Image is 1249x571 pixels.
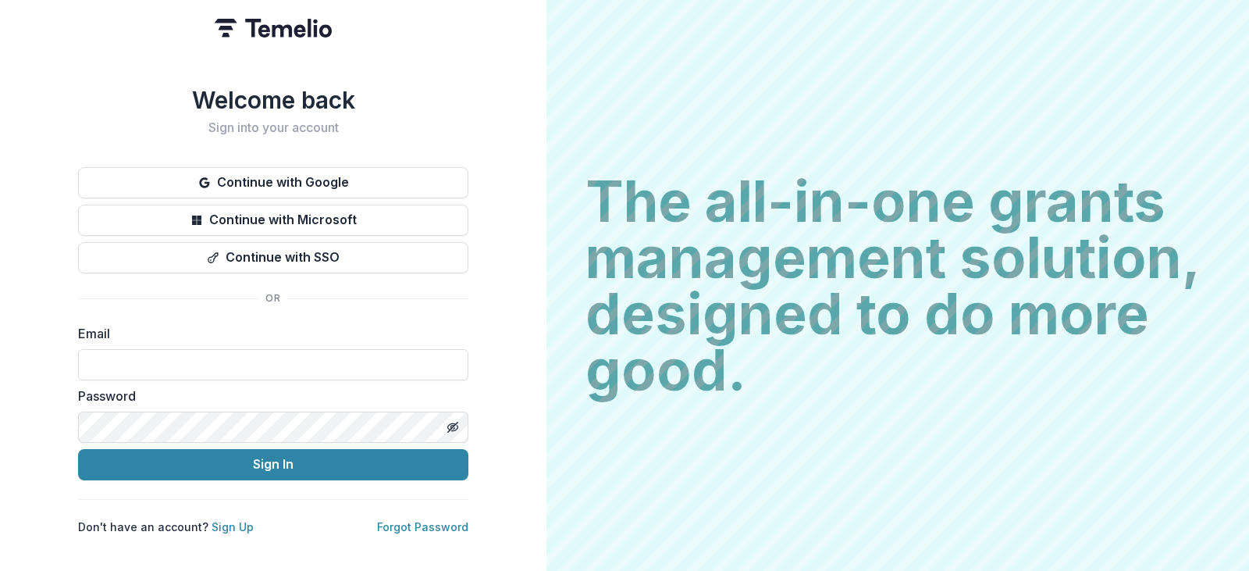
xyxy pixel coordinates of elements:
[215,19,332,37] img: Temelio
[377,520,468,534] a: Forgot Password
[78,519,254,535] p: Don't have an account?
[78,242,468,273] button: Continue with SSO
[78,449,468,480] button: Sign In
[78,387,459,405] label: Password
[78,205,468,236] button: Continue with Microsoft
[78,86,468,114] h1: Welcome back
[212,520,254,534] a: Sign Up
[78,167,468,198] button: Continue with Google
[78,120,468,135] h2: Sign into your account
[440,415,465,440] button: Toggle password visibility
[78,324,459,343] label: Email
